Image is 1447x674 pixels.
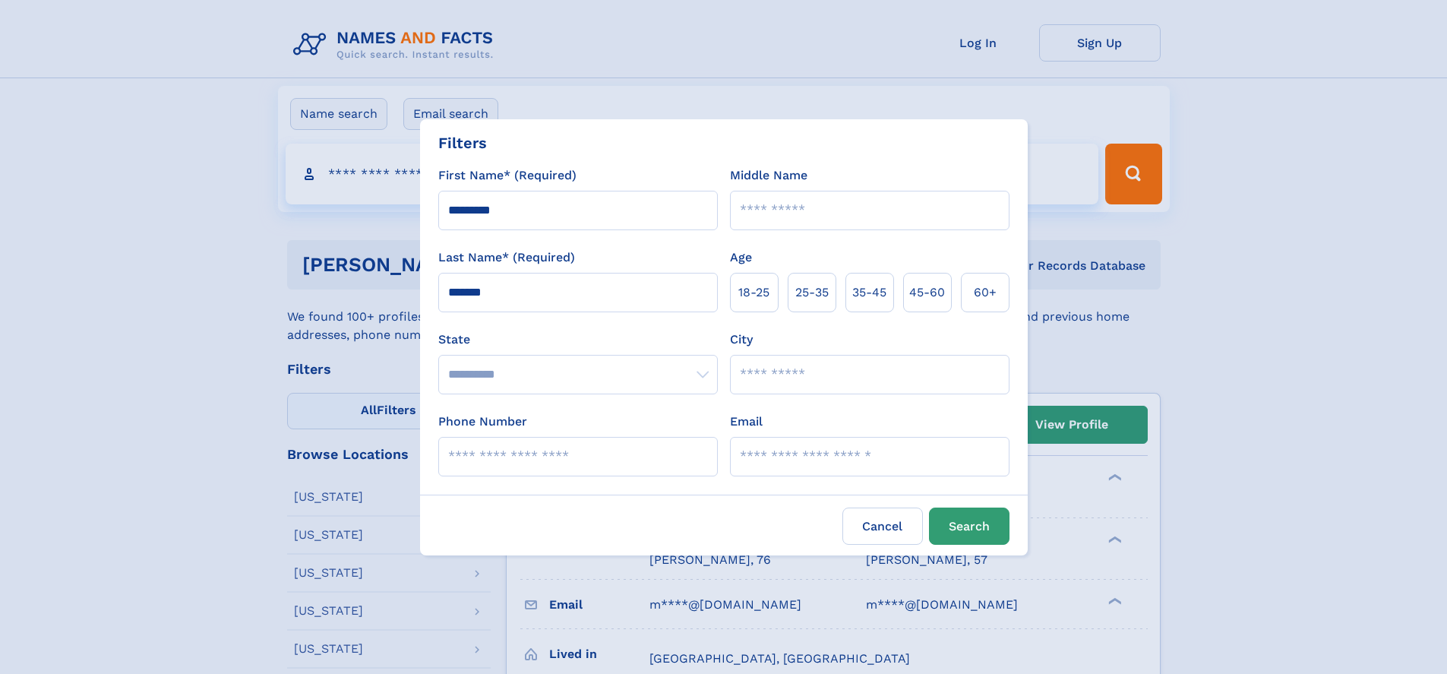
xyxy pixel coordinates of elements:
[730,331,753,349] label: City
[852,283,886,302] span: 35‑45
[438,331,718,349] label: State
[795,283,829,302] span: 25‑35
[842,508,923,545] label: Cancel
[730,166,807,185] label: Middle Name
[438,166,577,185] label: First Name* (Required)
[738,283,769,302] span: 18‑25
[438,248,575,267] label: Last Name* (Required)
[929,508,1009,545] button: Search
[730,248,752,267] label: Age
[438,131,487,154] div: Filters
[974,283,997,302] span: 60+
[438,413,527,431] label: Phone Number
[909,283,945,302] span: 45‑60
[730,413,763,431] label: Email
